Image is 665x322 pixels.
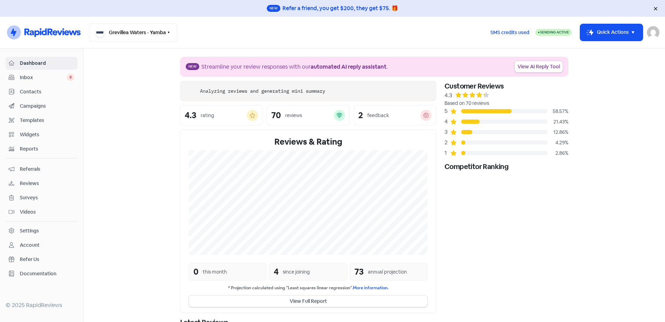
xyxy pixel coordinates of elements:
[274,266,279,278] div: 4
[6,224,78,237] a: Settings
[20,242,40,249] div: Account
[186,63,199,70] span: New
[311,63,386,70] b: automated AI reply assistant
[6,301,78,309] div: © 2025 RapidReviews
[6,206,78,219] a: Videos
[20,131,74,138] span: Widgets
[444,117,450,126] div: 4
[6,114,78,127] a: Templates
[201,112,214,119] div: rating
[515,61,563,72] a: View AI Reply Tool
[354,105,436,125] a: 2feedback
[20,88,74,95] span: Contacts
[547,149,568,157] div: 2.86%
[6,143,78,155] a: Reports
[444,91,452,100] div: 4.3
[285,112,302,119] div: reviews
[89,23,177,42] button: Grevillea Waters - Yamba
[444,138,450,147] div: 2
[271,111,281,120] div: 70
[180,105,263,125] a: 4.3rating
[444,161,568,172] div: Competitor Ranking
[189,136,427,148] div: Reviews & Rating
[282,4,398,13] div: Refer a friend, you get $200, they get $75. 🎁
[6,239,78,252] a: Account
[20,194,74,201] span: Surveys
[6,177,78,190] a: Reviews
[6,253,78,266] a: Refer Us
[647,26,659,39] img: User
[444,149,450,157] div: 1
[354,266,364,278] div: 73
[67,74,74,81] span: 0
[547,108,568,115] div: 58.57%
[547,118,568,125] div: 21.43%
[484,28,535,36] a: SMS credits used
[20,74,67,81] span: Inbox
[20,208,74,216] span: Videos
[535,28,572,37] a: Sending Active
[444,100,568,107] div: Based on 70 reviews
[200,87,325,95] div: Analyzing reviews and generating mini summary
[6,128,78,141] a: Widgets
[193,266,199,278] div: 0
[547,139,568,146] div: 4.29%
[6,71,78,84] a: Inbox 0
[6,191,78,204] a: Surveys
[580,24,643,41] button: Quick Actions
[6,57,78,70] a: Dashboard
[444,107,450,115] div: 5
[20,117,74,124] span: Templates
[368,268,407,276] div: annual projection
[203,268,227,276] div: this month
[490,29,529,36] span: SMS credits used
[6,100,78,113] a: Campaigns
[358,111,363,120] div: 2
[6,267,78,280] a: Documentation
[283,268,310,276] div: since joining
[6,163,78,176] a: Referrals
[20,227,39,235] div: Settings
[267,105,349,125] a: 70reviews
[201,63,388,71] div: Streamline your review responses with our .
[20,145,74,153] span: Reports
[20,180,74,187] span: Reviews
[20,102,74,110] span: Campaigns
[20,270,74,277] span: Documentation
[20,60,74,67] span: Dashboard
[547,129,568,136] div: 12.86%
[185,111,197,120] div: 4.3
[267,5,280,12] span: New
[6,85,78,98] a: Contacts
[444,128,450,136] div: 3
[189,296,427,307] button: View Full Report
[444,81,568,91] div: Customer Reviews
[20,166,74,173] span: Referrals
[353,285,388,291] a: More information.
[189,285,427,291] small: * Projection calculated using "Least squares linear regression".
[20,256,74,263] span: Refer Us
[367,112,389,119] div: feedback
[540,30,569,34] span: Sending Active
